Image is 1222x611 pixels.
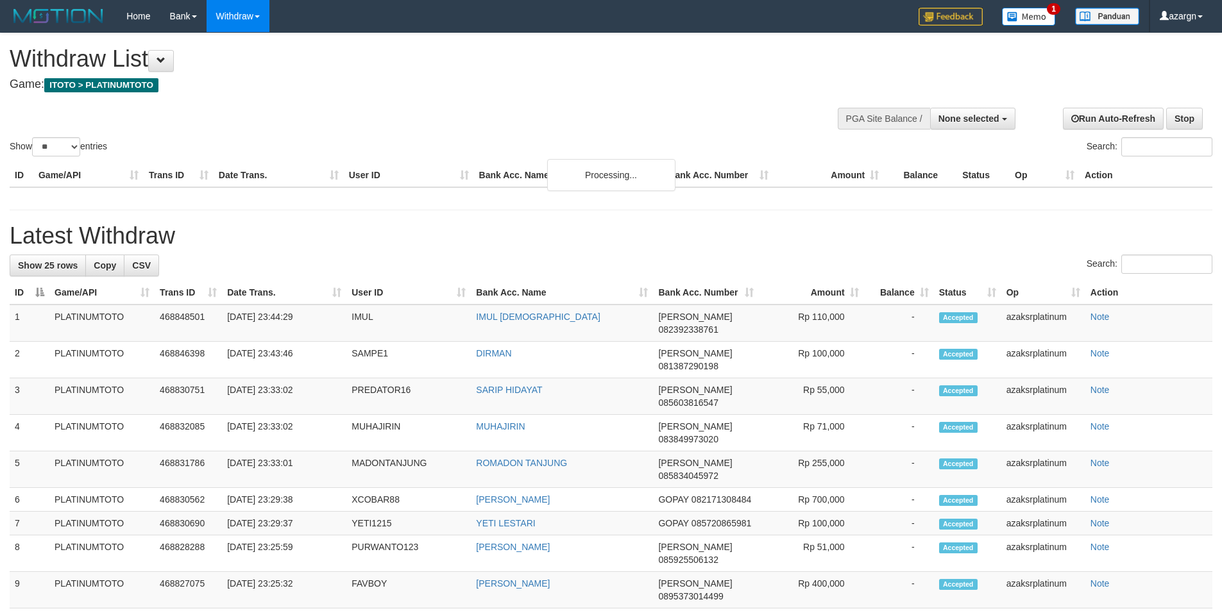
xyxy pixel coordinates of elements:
[10,255,86,276] a: Show 25 rows
[222,572,346,608] td: [DATE] 23:25:32
[214,163,344,187] th: Date Trans.
[10,46,802,72] h1: Withdraw List
[759,512,864,535] td: Rp 100,000
[476,458,567,468] a: ROMADON TANJUNG
[692,518,751,528] span: Copy 085720865981 to clipboard
[10,342,49,378] td: 2
[658,555,718,565] span: Copy 085925506132 to clipboard
[476,518,535,528] a: YETI LESTARI
[476,494,550,505] a: [PERSON_NAME]
[1121,255,1212,274] input: Search:
[759,281,864,305] th: Amount: activate to sort column ascending
[759,378,864,415] td: Rp 55,000
[1090,542,1110,552] a: Note
[10,378,49,415] td: 3
[1001,488,1085,512] td: azaksrplatinum
[838,108,930,130] div: PGA Site Balance /
[1002,8,1056,26] img: Button%20Memo.svg
[759,451,864,488] td: Rp 255,000
[864,305,934,342] td: -
[938,113,999,124] span: None selected
[471,281,653,305] th: Bank Acc. Name: activate to sort column ascending
[346,535,471,572] td: PURWANTO123
[346,305,471,342] td: IMUL
[939,495,978,506] span: Accepted
[32,137,80,156] select: Showentries
[222,535,346,572] td: [DATE] 23:25:59
[1001,572,1085,608] td: azaksrplatinum
[1121,137,1212,156] input: Search:
[1001,378,1085,415] td: azaksrplatinum
[344,163,474,187] th: User ID
[1090,348,1110,358] a: Note
[1090,494,1110,505] a: Note
[222,378,346,415] td: [DATE] 23:33:02
[346,281,471,305] th: User ID: activate to sort column ascending
[1047,3,1060,15] span: 1
[222,305,346,342] td: [DATE] 23:44:29
[658,385,732,395] span: [PERSON_NAME]
[476,578,550,589] a: [PERSON_NAME]
[144,163,214,187] th: Trans ID
[547,159,675,191] div: Processing...
[222,281,346,305] th: Date Trans.: activate to sort column ascending
[774,163,884,187] th: Amount
[658,421,732,431] span: [PERSON_NAME]
[49,451,155,488] td: PLATINUMTOTO
[49,305,155,342] td: PLATINUMTOTO
[155,305,222,342] td: 468848501
[884,163,957,187] th: Balance
[759,535,864,572] td: Rp 51,000
[1090,578,1110,589] a: Note
[658,458,732,468] span: [PERSON_NAME]
[1090,458,1110,468] a: Note
[692,494,751,505] span: Copy 082171308484 to clipboard
[1080,163,1212,187] th: Action
[658,494,688,505] span: GOPAY
[10,488,49,512] td: 6
[1087,137,1212,156] label: Search:
[155,415,222,451] td: 468832085
[939,422,978,433] span: Accepted
[939,519,978,530] span: Accepted
[10,281,49,305] th: ID: activate to sort column descending
[1166,108,1203,130] a: Stop
[94,260,116,271] span: Copy
[222,488,346,512] td: [DATE] 23:29:38
[864,451,934,488] td: -
[346,415,471,451] td: MUHAJIRIN
[658,591,723,601] span: Copy 0895373014499 to clipboard
[919,8,983,26] img: Feedback.jpg
[1010,163,1080,187] th: Op
[1001,451,1085,488] td: azaksrplatinum
[18,260,78,271] span: Show 25 rows
[155,281,222,305] th: Trans ID: activate to sort column ascending
[1085,281,1212,305] th: Action
[155,451,222,488] td: 468831786
[474,163,664,187] th: Bank Acc. Name
[155,488,222,512] td: 468830562
[939,385,978,396] span: Accepted
[759,305,864,342] td: Rp 110,000
[939,458,978,469] span: Accepted
[939,312,978,323] span: Accepted
[658,398,718,408] span: Copy 085603816547 to clipboard
[33,163,144,187] th: Game/API
[132,260,151,271] span: CSV
[49,512,155,535] td: PLATINUMTOTO
[658,542,732,552] span: [PERSON_NAME]
[653,281,758,305] th: Bank Acc. Number: activate to sort column ascending
[864,378,934,415] td: -
[124,255,159,276] a: CSV
[49,281,155,305] th: Game/API: activate to sort column ascending
[10,535,49,572] td: 8
[1001,281,1085,305] th: Op: activate to sort column ascending
[44,78,158,92] span: ITOTO > PLATINUMTOTO
[1001,305,1085,342] td: azaksrplatinum
[1075,8,1139,25] img: panduan.png
[658,518,688,528] span: GOPAY
[222,415,346,451] td: [DATE] 23:33:02
[155,512,222,535] td: 468830690
[658,434,718,444] span: Copy 083849973020 to clipboard
[49,535,155,572] td: PLATINUMTOTO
